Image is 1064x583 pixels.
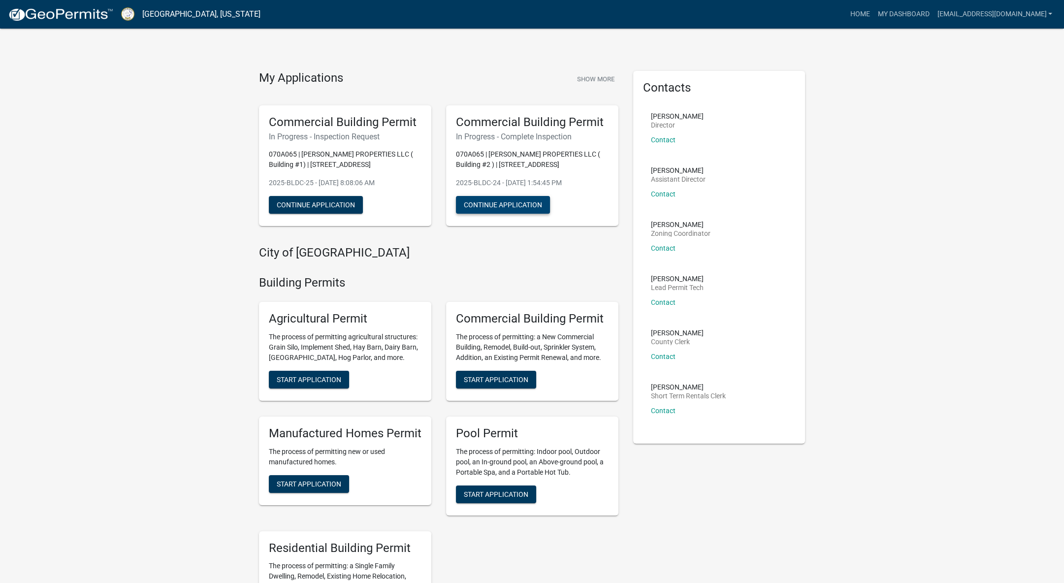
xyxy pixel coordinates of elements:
[269,475,349,493] button: Start Application
[456,371,536,389] button: Start Application
[464,490,528,498] span: Start Application
[456,447,609,478] p: The process of permitting: Indoor pool, Outdoor pool, an In-ground pool, an Above-ground pool, a ...
[456,486,536,503] button: Start Application
[933,5,1056,24] a: [EMAIL_ADDRESS][DOMAIN_NAME]
[269,447,421,467] p: The process of permitting new or used manufactured homes.
[846,5,873,24] a: Home
[121,7,134,21] img: Putnam County, Georgia
[651,284,704,291] p: Lead Permit Tech
[651,136,676,144] a: Contact
[651,230,710,237] p: Zoning Coordinator
[142,6,260,23] a: [GEOGRAPHIC_DATA], [US_STATE]
[651,122,704,129] p: Director
[269,426,421,441] h5: Manufactured Homes Permit
[259,71,343,86] h4: My Applications
[651,298,676,306] a: Contact
[269,132,421,141] h6: In Progress - Inspection Request
[456,196,550,214] button: Continue Application
[269,312,421,326] h5: Agricultural Permit
[456,178,609,188] p: 2025-BLDC-24 - [DATE] 1:54:45 PM
[277,480,341,487] span: Start Application
[456,132,609,141] h6: In Progress - Complete Inspection
[456,332,609,363] p: The process of permitting: a New Commercial Building, Remodel, Build-out, Sprinkler System, Addit...
[651,392,726,399] p: Short Term Rentals Clerk
[651,384,726,390] p: [PERSON_NAME]
[456,312,609,326] h5: Commercial Building Permit
[456,115,609,130] h5: Commercial Building Permit
[269,541,421,555] h5: Residential Building Permit
[277,375,341,383] span: Start Application
[651,176,706,183] p: Assistant Director
[651,113,704,120] p: [PERSON_NAME]
[573,71,618,87] button: Show More
[269,332,421,363] p: The process of permitting agricultural structures: Grain Silo, Implement Shed, Hay Barn, Dairy Ba...
[269,115,421,130] h5: Commercial Building Permit
[651,338,704,345] p: County Clerk
[651,275,704,282] p: [PERSON_NAME]
[456,426,609,441] h5: Pool Permit
[651,244,676,252] a: Contact
[259,276,618,290] h4: Building Permits
[651,221,710,228] p: [PERSON_NAME]
[269,149,421,170] p: 070A065 | [PERSON_NAME] PROPERTIES LLC ( Building #1) | [STREET_ADDRESS]
[269,196,363,214] button: Continue Application
[651,190,676,198] a: Contact
[269,178,421,188] p: 2025-BLDC-25 - [DATE] 8:08:06 AM
[651,167,706,174] p: [PERSON_NAME]
[651,329,704,336] p: [PERSON_NAME]
[643,81,796,95] h5: Contacts
[873,5,933,24] a: My Dashboard
[464,375,528,383] span: Start Application
[651,353,676,360] a: Contact
[259,246,618,260] h4: City of [GEOGRAPHIC_DATA]
[651,407,676,415] a: Contact
[269,371,349,389] button: Start Application
[456,149,609,170] p: 070A065 | [PERSON_NAME] PROPERTIES LLC ( Building #2 ) | [STREET_ADDRESS]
